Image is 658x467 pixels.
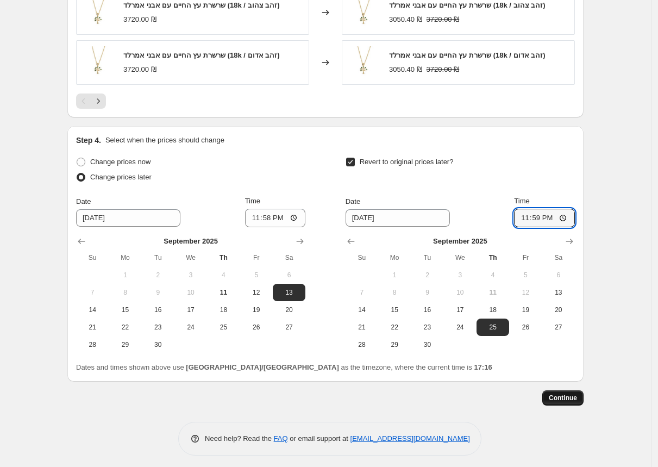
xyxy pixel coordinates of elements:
span: Fr [513,253,537,262]
button: Sunday September 7 2025 [346,284,378,301]
h2: Step 4. [76,135,101,146]
button: Sunday September 21 2025 [346,319,378,336]
button: Show previous month, August 2025 [74,234,89,249]
button: Monday September 29 2025 [378,336,411,353]
span: 6 [277,271,301,279]
button: Friday September 12 2025 [509,284,542,301]
button: Monday September 8 2025 [109,284,141,301]
button: Next [91,94,106,109]
span: Fr [245,253,268,262]
span: Time [245,197,260,205]
span: 27 [547,323,571,332]
th: Tuesday [142,249,174,266]
span: Change prices later [90,173,152,181]
span: 3 [448,271,472,279]
span: 13 [547,288,571,297]
span: We [179,253,203,262]
span: We [448,253,472,262]
span: 2 [146,271,170,279]
button: Tuesday September 9 2025 [411,284,443,301]
button: Monday September 29 2025 [109,336,141,353]
button: Thursday September 18 2025 [477,301,509,319]
span: 14 [350,306,374,314]
span: 2 [415,271,439,279]
span: 9 [415,288,439,297]
button: Thursday September 25 2025 [477,319,509,336]
button: Continue [542,390,584,406]
button: Sunday September 21 2025 [76,319,109,336]
span: 14 [80,306,104,314]
span: 7 [350,288,374,297]
input: 12:00 [245,209,306,227]
span: 8 [113,288,137,297]
span: 25 [481,323,505,332]
button: Wednesday September 17 2025 [444,301,477,319]
button: Sunday September 7 2025 [76,284,109,301]
span: Su [80,253,104,262]
span: Time [514,197,529,205]
button: Monday September 1 2025 [109,266,141,284]
button: Tuesday September 9 2025 [142,284,174,301]
span: Continue [549,394,577,402]
button: Friday September 26 2025 [509,319,542,336]
span: Th [211,253,235,262]
button: Tuesday September 30 2025 [411,336,443,353]
span: 23 [415,323,439,332]
button: Sunday September 28 2025 [76,336,109,353]
input: 9/11/2025 [346,209,450,227]
button: Wednesday September 24 2025 [444,319,477,336]
button: Saturday September 27 2025 [273,319,305,336]
span: Date [346,197,360,206]
b: 17:16 [474,363,492,371]
span: 26 [245,323,268,332]
button: Monday September 22 2025 [109,319,141,336]
strike: 3720.00 ₪ [427,64,460,75]
span: שרשרת עץ החיים עם אבני אמרלד (18k / זהב צהוב) [123,1,280,9]
span: 1 [383,271,406,279]
button: Tuesday September 23 2025 [411,319,443,336]
span: 21 [350,323,374,332]
span: 20 [547,306,571,314]
img: tree_80x.jpg [82,46,115,79]
span: 22 [383,323,406,332]
span: 30 [415,340,439,349]
span: 23 [146,323,170,332]
button: Show next month, October 2025 [562,234,577,249]
span: 22 [113,323,137,332]
button: Friday September 5 2025 [509,266,542,284]
span: 5 [513,271,537,279]
button: Monday September 15 2025 [378,301,411,319]
span: 5 [245,271,268,279]
span: 24 [448,323,472,332]
span: Change prices now [90,158,151,166]
a: FAQ [274,434,288,443]
button: Tuesday September 23 2025 [142,319,174,336]
div: 3050.40 ₪ [389,64,422,75]
button: Friday September 26 2025 [240,319,273,336]
span: 12 [513,288,537,297]
button: Tuesday September 2 2025 [142,266,174,284]
th: Saturday [542,249,575,266]
span: 27 [277,323,301,332]
span: 17 [448,306,472,314]
span: Mo [383,253,406,262]
button: Monday September 1 2025 [378,266,411,284]
span: Sa [277,253,301,262]
button: Saturday September 6 2025 [542,266,575,284]
button: Show previous month, August 2025 [343,234,359,249]
button: Monday September 15 2025 [109,301,141,319]
span: 18 [211,306,235,314]
button: Wednesday September 3 2025 [174,266,207,284]
th: Friday [509,249,542,266]
span: 8 [383,288,406,297]
th: Monday [378,249,411,266]
span: Dates and times shown above use as the timezone, where the current time is [76,363,492,371]
span: or email support at [288,434,350,443]
span: שרשרת עץ החיים עם אבני אמרלד (18k / זהב צהוב) [389,1,546,9]
div: 3050.40 ₪ [389,14,422,25]
button: Sunday September 14 2025 [76,301,109,319]
span: 4 [481,271,505,279]
button: Friday September 19 2025 [509,301,542,319]
span: 17 [179,306,203,314]
button: Tuesday September 30 2025 [142,336,174,353]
